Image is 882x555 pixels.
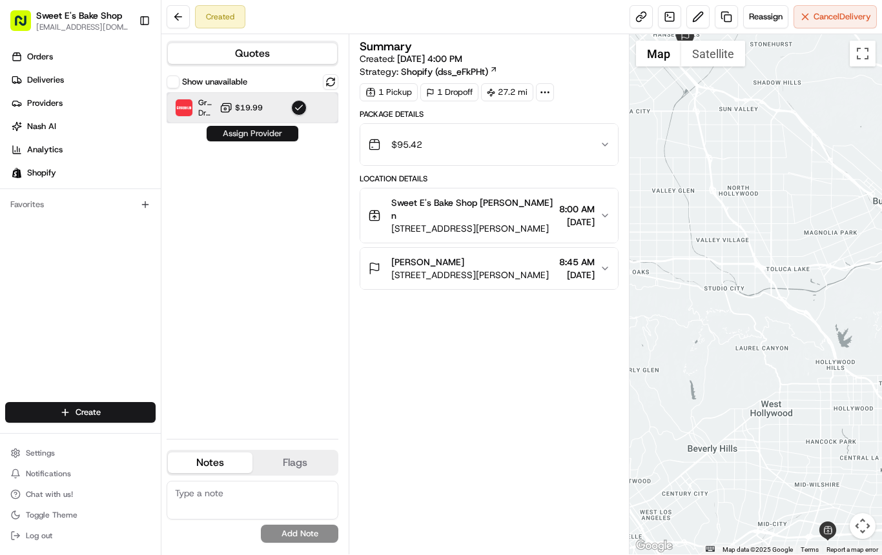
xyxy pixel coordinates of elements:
[182,76,247,88] label: Show unavailable
[826,546,878,553] a: Report a map error
[176,99,192,116] img: Grubhub
[794,5,877,28] button: CancelDelivery
[26,469,71,479] span: Notifications
[5,444,156,462] button: Settings
[481,83,533,101] div: 27.2 mi
[168,43,337,64] button: Quotes
[5,163,161,183] a: Shopify
[5,70,161,90] a: Deliveries
[5,46,161,67] a: Orders
[801,546,819,553] a: Terms
[391,138,422,151] span: $95.42
[27,74,64,86] span: Deliveries
[681,41,745,66] button: Show satellite imagery
[91,319,156,330] a: Powered byPylon
[706,546,715,552] button: Keyboard shortcuts
[5,93,161,114] a: Providers
[633,538,675,554] a: Open this area in Google Maps (opens a new window)
[391,256,464,268] span: [PERSON_NAME]
[40,235,105,245] span: [PERSON_NAME]
[27,51,53,63] span: Orders
[114,235,141,245] span: [DATE]
[5,402,156,423] button: Create
[13,13,39,39] img: Nash
[743,5,788,28] button: Reassign
[633,538,675,554] img: Google
[360,174,619,184] div: Location Details
[26,236,36,246] img: 1736555255976-a54dd68f-1ca7-489b-9aae-adbdc363a1c4
[13,223,34,243] img: Liam S.
[814,11,871,23] span: Cancel Delivery
[360,248,618,289] button: [PERSON_NAME][STREET_ADDRESS][PERSON_NAME]8:45 AM[DATE]
[174,200,178,210] span: •
[8,283,104,307] a: 📗Knowledge Base
[107,235,112,245] span: •
[749,11,783,23] span: Reassign
[360,124,618,165] button: $95.42
[220,127,235,143] button: Start new chat
[636,41,681,66] button: Show street map
[13,168,83,178] div: Past conversations
[850,513,876,539] button: Map camera controls
[27,121,56,132] span: Nash AI
[559,216,595,228] span: [DATE]
[26,489,73,499] span: Chat with us!
[360,83,418,101] div: 1 Pickup
[401,65,498,78] a: Shopify (dss_eFkPHt)
[360,65,498,78] div: Strategy:
[559,203,595,216] span: 8:00 AM
[26,288,99,301] span: Knowledge Base
[360,52,462,65] span: Created:
[397,53,462,65] span: [DATE] 4:00 PM
[5,485,156,503] button: Chat with us!
[128,320,156,330] span: Pylon
[27,167,56,179] span: Shopify
[5,5,134,36] button: Sweet E's Bake Shop[EMAIL_ADDRESS][DOMAIN_NAME]
[5,116,161,137] a: Nash AI
[420,83,478,101] div: 1 Dropoff
[34,83,213,97] input: Clear
[181,200,207,210] span: [DATE]
[40,200,171,210] span: [PERSON_NAME] [PERSON_NAME]
[5,527,156,545] button: Log out
[26,530,52,541] span: Log out
[5,506,156,524] button: Toggle Theme
[13,123,36,146] img: 1736555255976-a54dd68f-1ca7-489b-9aae-adbdc363a1c4
[200,165,235,181] button: See all
[198,108,214,118] span: Dropoff ETA 16 hours
[5,194,156,215] div: Favorites
[27,144,63,156] span: Analytics
[5,465,156,483] button: Notifications
[36,22,128,32] button: [EMAIL_ADDRESS][DOMAIN_NAME]
[401,65,488,78] span: Shopify (dss_eFkPHt)
[220,101,263,114] button: $19.99
[360,188,618,243] button: Sweet E's Bake Shop [PERSON_NAME] n[STREET_ADDRESS][PERSON_NAME]8:00 AM[DATE]
[122,288,207,301] span: API Documentation
[723,546,793,553] span: Map data ©2025 Google
[109,290,119,300] div: 💻
[76,407,101,418] span: Create
[27,123,50,146] img: 1738778727109-b901c2ba-d612-49f7-a14d-d897ce62d23f
[26,201,36,211] img: 1736555255976-a54dd68f-1ca7-489b-9aae-adbdc363a1c4
[13,188,34,208] img: Joana Marie Avellanoza
[58,123,212,136] div: Start new chat
[168,452,252,473] button: Notes
[391,222,554,235] span: [STREET_ADDRESS][PERSON_NAME]
[26,448,55,458] span: Settings
[559,256,595,268] span: 8:45 AM
[850,41,876,66] button: Toggle fullscreen view
[12,168,22,178] img: Shopify logo
[27,97,63,109] span: Providers
[235,103,263,113] span: $19.99
[5,139,161,160] a: Analytics
[36,9,122,22] button: Sweet E's Bake Shop
[104,283,212,307] a: 💻API Documentation
[360,41,412,52] h3: Summary
[26,510,77,520] span: Toggle Theme
[252,452,337,473] button: Flags
[198,97,214,108] span: Grubhub
[360,109,619,119] div: Package Details
[391,268,549,281] span: [STREET_ADDRESS][PERSON_NAME]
